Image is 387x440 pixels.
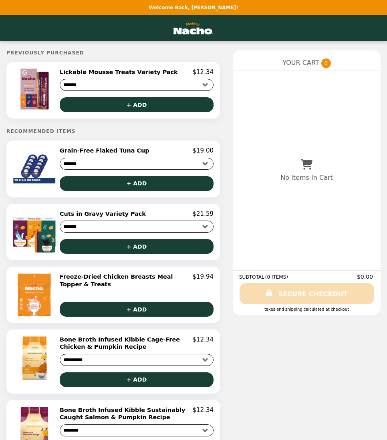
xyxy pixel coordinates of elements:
p: No Items In Cart [280,174,333,181]
img: Cuts in Gravy Variety Pack [12,210,58,254]
p: $12.34 [193,406,214,421]
span: 0 [321,58,331,68]
p: $21.59 [193,210,214,217]
h2: Lickable Mousse Treats Variety Pack [60,68,181,76]
select: Select a product variant [60,221,214,233]
img: Brand Logo [171,20,216,36]
span: YOUR CART [282,59,319,66]
h5: Recommended Items [6,129,220,134]
select: Select a product variant [60,424,214,436]
img: Bone Broth Infused Kibble Cage-Free Chicken & Pumpkin Recipe [12,336,59,381]
p: $12.34 [193,68,214,76]
select: Select a product variant [60,79,214,91]
h5: Previously Purchased [6,50,220,56]
h2: Freeze-Dried Chicken Breasts Meal Topper & Treats [60,273,193,288]
img: Grain-Free Flaked Tuna Cup [12,147,58,191]
button: + ADD [60,302,214,317]
button: + ADD [60,239,214,254]
img: Lickable Mousse Treats Variety Pack [12,68,59,110]
button: + ADD [60,97,214,112]
span: $0.00 [357,273,374,280]
img: Freeze-Dried Chicken Breasts Meal Topper & Treats [12,273,58,317]
span: SUBTOTAL [239,274,265,280]
h2: Grain-Free Flaked Tuna Cup [60,147,153,154]
span: ( 0 ITEMS ) [265,274,288,280]
h2: Bone Broth Infused Kibble Cage-Free Chicken & Pumpkin Recipe [60,336,193,351]
p: $12.34 [193,336,214,351]
select: Select a product variant [60,158,214,170]
button: + ADD [60,176,214,191]
button: + ADD [60,372,214,387]
h2: Bone Broth Infused Kibble Sustainably Caught Salmon & Pumpkin Recipe [60,406,193,421]
div: Taxes and Shipping calculated at checkout [239,307,374,311]
select: Select a product variant [60,354,214,366]
p: Welcome Back, [PERSON_NAME]! [149,5,238,10]
p: $19.00 [193,147,214,154]
h2: Cuts in Gravy Variety Pack [60,210,149,217]
p: $19.94 [193,273,214,288]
